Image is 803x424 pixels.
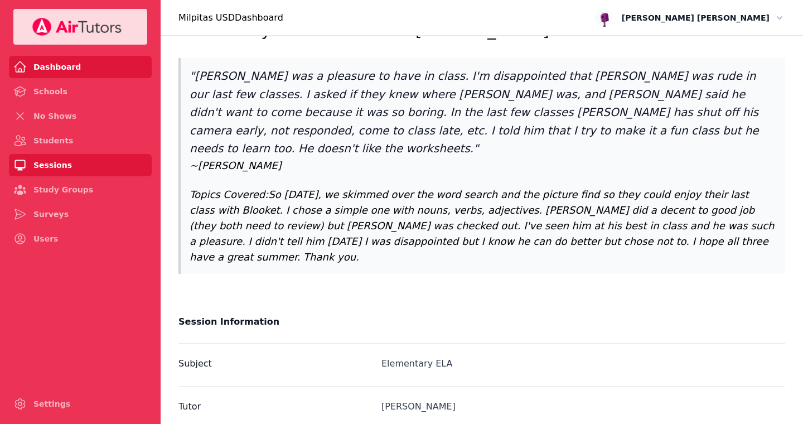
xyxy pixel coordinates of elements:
a: Students [9,129,152,152]
p: Topics Covered: So [DATE], we skimmed over the word search and the picture find so they could enj... [190,187,776,265]
p: " [PERSON_NAME] was a pleasure to have in class. I'm disappointed that [PERSON_NAME] was rude in ... [190,67,776,158]
label: Subject [178,357,379,370]
a: Settings [9,393,152,415]
a: Sessions [9,154,152,176]
a: Users [9,228,152,250]
div: [PERSON_NAME] [381,400,785,413]
a: No Shows [9,105,152,127]
a: Dashboard [9,56,152,78]
img: Your Company [32,18,122,36]
div: Elementary ELA [381,357,785,370]
p: ~ [PERSON_NAME] [190,158,776,174]
h2: Session Information [178,314,785,330]
label: Tutor [178,400,379,413]
a: Schools [9,80,152,103]
img: avatar [595,9,613,27]
a: Study Groups [9,179,152,201]
span: [PERSON_NAME] [PERSON_NAME] [622,11,770,25]
a: Surveys [9,203,152,225]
